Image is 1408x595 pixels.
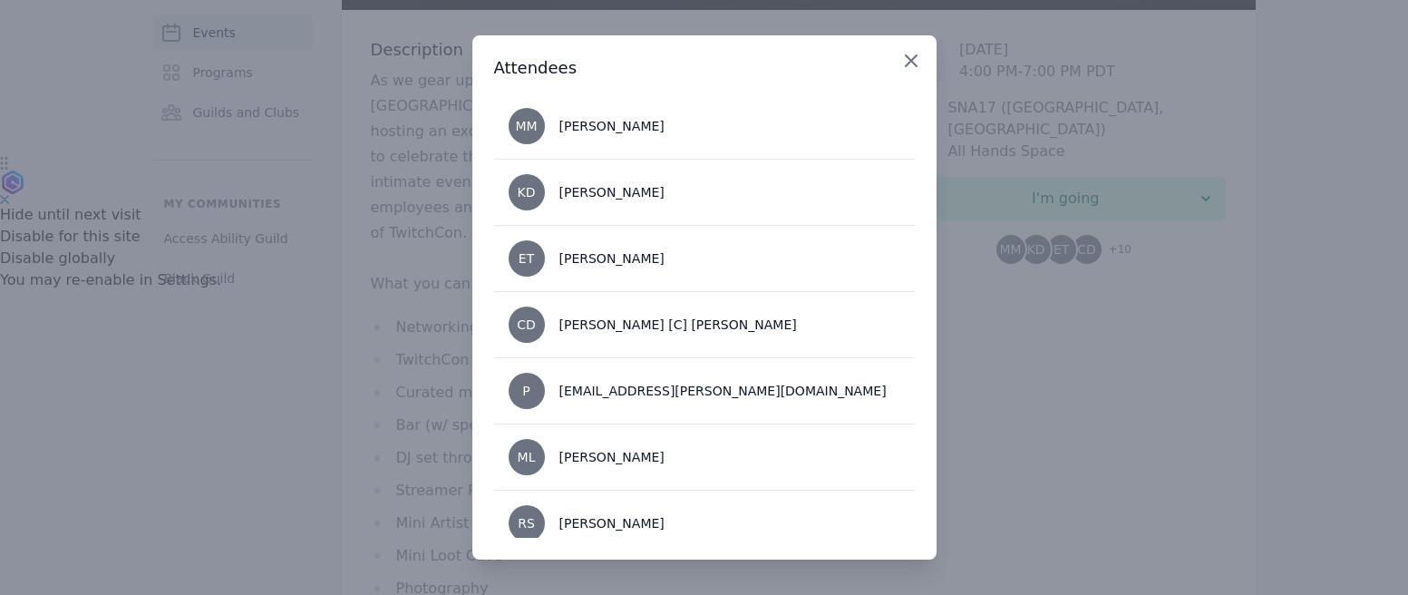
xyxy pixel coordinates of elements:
[559,249,665,268] div: [PERSON_NAME]
[559,117,665,135] div: [PERSON_NAME]
[518,517,535,530] span: RS
[518,451,536,463] span: ML
[519,252,534,265] span: ET
[522,385,529,397] span: P
[515,120,537,132] span: MM
[559,514,665,532] div: [PERSON_NAME]
[559,448,665,466] div: [PERSON_NAME]
[518,186,536,199] span: KD
[559,316,797,334] div: [PERSON_NAME] [C] [PERSON_NAME]
[517,318,536,331] span: CD
[559,382,887,400] div: [EMAIL_ADDRESS][PERSON_NAME][DOMAIN_NAME]
[494,57,915,79] h3: Attendees
[559,183,665,201] div: [PERSON_NAME]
